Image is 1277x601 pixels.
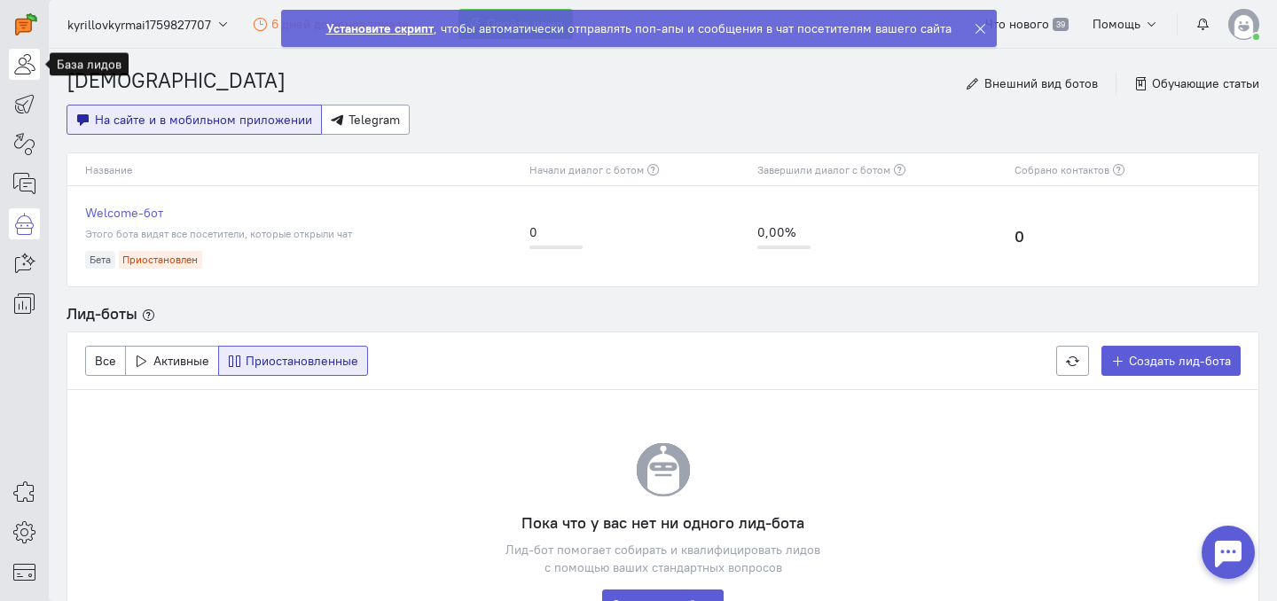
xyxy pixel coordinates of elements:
img: carrot-quest.svg [15,13,37,35]
span: Собрано контактов [1015,163,1109,176]
span: Telegram [349,112,400,128]
span: На сайте и в мобильном приложении [95,112,312,128]
a: Создать лид-бота [1101,346,1242,376]
div: Лид-бот помогает собирать и квалифицировать лидов с помощью ваших стандартных вопросов [121,541,1205,576]
button: kyrillovkyrmai1759827707 [58,8,239,40]
span: Внешний вид ботов [984,75,1098,91]
span: Этого бота видят все посетители, которые открыли чат [85,227,352,240]
button: Все [85,346,126,376]
div: 0 [529,223,583,241]
button: Внешний вид ботов [966,73,1098,95]
a: Welcome-бот [85,204,512,222]
span: Лид-боты [67,303,137,324]
span: 39 [1053,18,1068,32]
a: Обучающие статьи [1134,74,1260,92]
span: Приостановлен [122,253,198,266]
h4: 0 [1015,228,1195,246]
div: База лидов [50,53,129,76]
button: На сайте и в мобильном приложении [67,105,322,135]
span: Приостановленные [246,353,358,369]
strong: Установите скрипт [326,20,434,36]
a: Что нового 39 [975,9,1077,39]
span: Завершили диалог с ботом [757,163,890,176]
span: kyrillovkyrmai1759827707 [67,16,211,34]
span: Все [95,353,116,369]
nav: breadcrumb [67,49,286,105]
li: [DEMOGRAPHIC_DATA] [67,66,286,96]
span: Активные [153,353,209,369]
span: Помощь [1093,16,1140,32]
button: Приостановленные [218,346,369,376]
div: 0,00% [757,223,811,241]
button: Telegram [321,105,411,135]
h4: Пока что у вас нет ни одного лид-бота [121,514,1205,532]
img: zero-data-all.svg [637,443,690,496]
span: Что нового [985,16,1049,32]
div: , чтобы автоматически отправлять поп-апы и сообщения в чат посетителям вашего сайта [326,20,952,37]
span: Создать лид-бота [1129,353,1231,369]
span: Начали диалог с ботом [529,163,644,176]
button: Активные [125,346,219,376]
span: Обучающие статьи [1152,75,1259,91]
div: Бета [85,251,115,269]
th: Название [67,153,521,186]
button: Помощь [1083,9,1169,39]
img: default-v4.png [1228,9,1259,40]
